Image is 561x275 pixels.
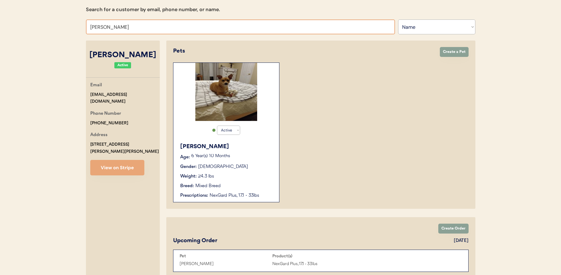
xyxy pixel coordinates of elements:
img: IMG_20240601_203117484.jpg [195,63,257,121]
div: [EMAIL_ADDRESS][DOMAIN_NAME] [90,91,160,105]
div: 24.3 lbs [198,173,214,180]
div: [PERSON_NAME] [180,260,272,268]
div: [DATE] [454,238,469,244]
div: Mixed Breed [195,183,221,189]
div: [PERSON_NAME] [180,143,273,151]
div: [PERSON_NAME] [86,49,160,61]
div: Phone Number [90,110,121,118]
div: [PHONE_NUMBER] [90,120,128,127]
div: Weight: [180,173,197,180]
div: Upcoming Order [173,237,217,245]
div: [DEMOGRAPHIC_DATA] [198,164,248,170]
div: [STREET_ADDRESS][PERSON_NAME][PERSON_NAME] [90,141,160,155]
input: Search by name [86,19,395,34]
div: Breed: [180,183,194,189]
div: Search for a customer by email, phone number, or name. [86,6,220,13]
div: Product(s) [272,254,365,259]
div: Address [90,131,108,139]
p: 6 Year(s) 10 Months [191,154,273,158]
div: NexGard Plus, 17.1 - 33lbs [210,192,273,199]
div: Prescriptions: [180,192,208,199]
div: Gender: [180,164,197,170]
div: Age: [180,154,190,161]
button: Create Order [438,224,469,234]
div: Email [90,82,102,89]
div: Pet [180,254,272,259]
button: View on Stripe [90,160,144,175]
div: NexGard Plus, 17.1 - 33lbs [272,260,365,268]
div: Pets [173,47,434,55]
button: Create a Pet [440,47,469,57]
